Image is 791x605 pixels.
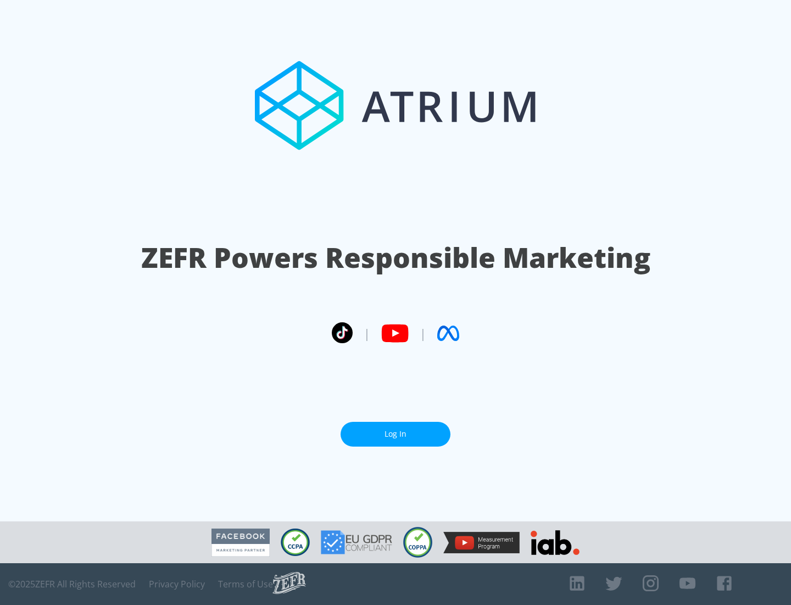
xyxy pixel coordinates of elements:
a: Privacy Policy [149,579,205,590]
span: | [364,325,370,342]
img: Facebook Marketing Partner [211,529,270,557]
img: COPPA Compliant [403,527,432,558]
img: IAB [531,530,580,555]
img: GDPR Compliant [321,530,392,554]
h1: ZEFR Powers Responsible Marketing [141,239,650,277]
a: Terms of Use [218,579,273,590]
img: YouTube Measurement Program [443,532,520,553]
span: © 2025 ZEFR All Rights Reserved [8,579,136,590]
span: | [420,325,426,342]
a: Log In [341,422,450,447]
img: CCPA Compliant [281,529,310,556]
